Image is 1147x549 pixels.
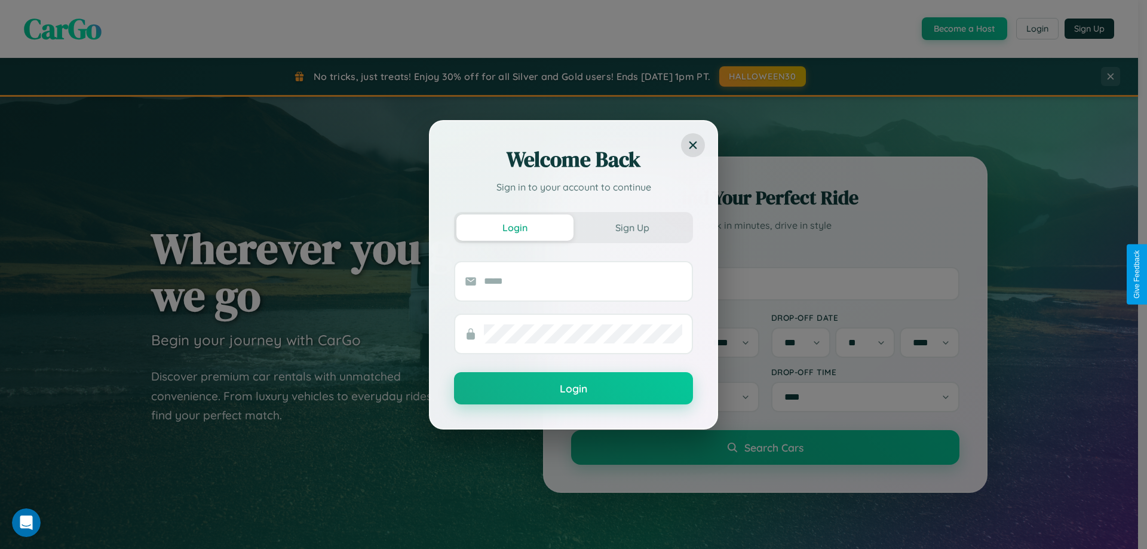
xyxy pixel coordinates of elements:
[454,180,693,194] p: Sign in to your account to continue
[454,145,693,174] h2: Welcome Back
[454,372,693,404] button: Login
[12,508,41,537] iframe: Intercom live chat
[573,214,691,241] button: Sign Up
[456,214,573,241] button: Login
[1133,250,1141,299] div: Give Feedback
